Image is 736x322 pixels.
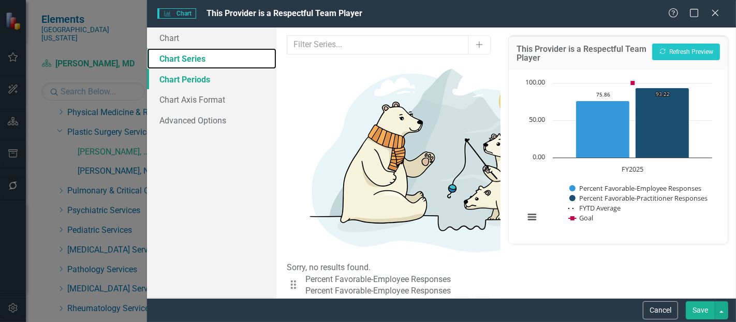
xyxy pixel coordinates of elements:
a: Chart [147,27,276,48]
text: 93.22 [656,90,670,97]
text: 100.00 [525,77,545,87]
text: FY2025 [622,164,643,174]
button: Show Percent Favorable-Employee Responses [569,184,702,193]
a: Chart Periods [147,69,276,90]
span: This Provider is a Respectful Team Player [207,8,362,18]
input: Filter Series... [287,35,469,54]
button: Refresh Preview [652,44,720,60]
g: Percent Favorable-Practitioner Responses, series 2 of 4. Bar series with 1 bar. [635,88,689,158]
div: Sorry, no results found. [287,262,490,274]
button: Save [686,301,715,319]
g: Percent Favorable-Employee Responses, series 1 of 4. Bar series with 1 bar. [576,101,629,158]
a: Advanced Options [147,110,276,131]
button: Show FYTD Average [568,204,622,213]
g: Goal, series 4 of 4. Line with 1 data point. [630,81,635,85]
a: Chart Series [147,48,276,69]
text: 0.00 [533,152,545,161]
text: 50.00 [529,115,545,124]
span: Chart [157,8,196,19]
h3: This Provider is a Respectful Team Player [517,45,647,63]
button: View chart menu, Chart [525,209,539,224]
a: Chart Axis Format [147,89,276,110]
text: Percent Favorable-Practitioner Responses [579,193,708,203]
svg: Interactive chart [519,78,717,233]
div: Percent Favorable-Employee Responses [305,285,451,297]
text: 75.86 [596,91,610,98]
text: Goal [579,213,593,222]
button: Cancel [643,301,678,319]
text: FYTD Average [579,203,621,213]
button: Show Goal [569,214,593,222]
path: FY2025, 75.86. Percent Favorable-Employee Responses. [576,101,629,158]
img: No results found [287,54,597,262]
text: Percent Favorable-Employee Responses [579,184,701,193]
button: Show Percent Favorable-Practitioner Responses [569,194,708,203]
path: FY2025, 93.22. Percent Favorable-Practitioner Responses. [635,88,689,158]
path: FY2025, 100. Goal. [630,81,635,85]
div: Chart. Highcharts interactive chart. [519,78,717,233]
g: FYTD Average, series 3 of 4. Line with 1 data point. [630,92,635,96]
div: Percent Favorable-Employee Responses [305,274,451,286]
